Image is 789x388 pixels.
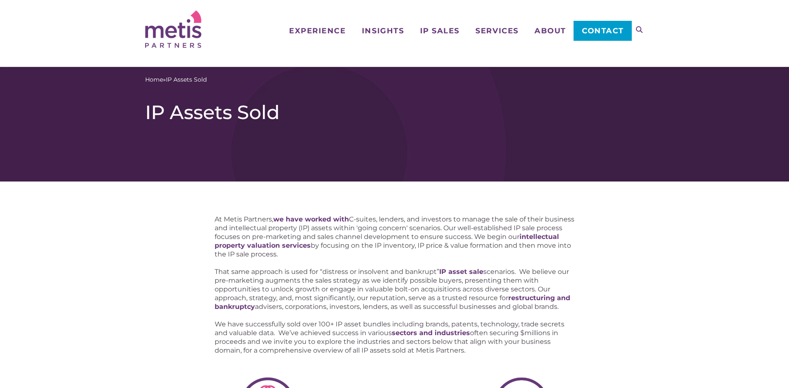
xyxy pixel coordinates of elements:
[574,21,631,41] a: Contact
[289,27,346,35] span: Experience
[215,215,574,259] p: At Metis Partners, C-suites, lenders, and investors to manage the sale of their business and inte...
[475,27,518,35] span: Services
[582,27,624,35] span: Contact
[145,101,644,124] h1: IP Assets Sold
[145,75,207,84] span: »
[145,10,201,48] img: Metis Partners
[392,329,470,337] a: sectors and industries
[273,215,349,223] a: we have worked with
[534,27,566,35] span: About
[439,268,483,276] a: IP asset sale
[215,320,574,355] p: We have successfully sold over 100+ IP asset bundles including brands, patents, technology, trade...
[420,27,460,35] span: IP Sales
[145,75,163,84] a: Home
[166,75,207,84] span: IP Assets Sold
[215,267,574,311] p: That same approach is used for “distress or insolvent and bankrupt” scenarios. We believe our pre...
[362,27,404,35] span: Insights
